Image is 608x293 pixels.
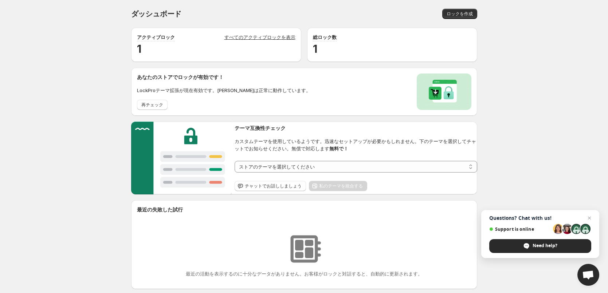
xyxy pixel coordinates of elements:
[137,87,311,94] p: LockProテーマ拡張が現在有効です。[PERSON_NAME]は正常に動作しています。
[489,239,591,253] div: Need help?
[137,33,175,41] p: アクティブロック
[533,242,557,249] span: Need help?
[137,41,295,56] h2: 1
[137,206,183,213] h2: 最近の失敗した試行
[489,215,591,221] span: Questions? Chat with us!
[224,33,295,41] a: すべてのアクティブロックを表示
[489,226,550,232] span: Support is online
[329,146,348,151] strong: 無料で！
[442,9,477,19] button: ロックを作成
[131,9,182,18] span: ダッシュボード
[585,214,594,222] span: Close chat
[141,102,163,108] span: 再チェック
[235,181,306,191] button: チャットでお話ししましょう
[186,270,423,277] p: 最近の活動を表示するのに十分なデータがありません。お客様がロックと対話すると、自動的に更新されます。
[313,33,337,41] p: 総ロック数
[447,11,473,17] span: ロックを作成
[137,74,311,81] h2: あなたのストアでロックが有効です！
[417,74,471,110] img: Locks activated
[131,122,232,194] img: Customer support
[577,264,599,286] div: Open chat
[235,138,477,152] span: カスタムテーマを使用しているようです。迅速なセットアップが必要かもしれません。下のテーマを選択してチャットでお知らせください。無償で対応します
[137,100,168,110] button: 再チェック
[313,41,471,56] h2: 1
[235,124,477,132] h2: テーマ互換性チェック
[286,231,322,267] img: リソースが見つかりませんでした
[245,183,302,189] span: チャットでお話ししましょう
